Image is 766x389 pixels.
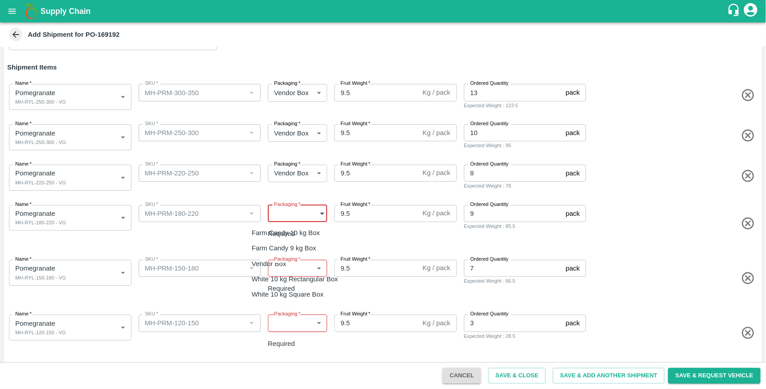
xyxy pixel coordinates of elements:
input: 0.0 [464,205,562,222]
div: Expected Weight : 76 [464,182,587,190]
label: Fruit Weight [341,80,370,87]
label: Fruit Weight [341,256,370,263]
p: Vendor Box [252,259,286,269]
label: Packaging [274,120,301,127]
strong: Shipment Items [7,64,57,71]
p: Pomegranate [15,263,55,273]
button: Save & Request Vehicle [668,368,761,384]
label: SKU [145,201,158,208]
div: MH-RYL-150-180 - VG [15,274,66,282]
div: MH-RYL-120-150 - VG [15,328,66,337]
label: Packaging [274,201,301,208]
input: 0.0 [334,124,419,141]
label: Name [15,201,31,208]
label: Ordered Quantity [470,201,508,208]
label: Ordered Quantity [470,256,508,263]
div: Expected Weight : 85.5 [464,222,587,230]
p: pack [566,87,580,97]
label: Packaging [274,310,301,318]
p: Vendor Box [274,168,309,178]
label: Ordered Quantity [470,80,508,87]
input: SKU [141,167,244,179]
input: 0.0 [464,260,562,277]
p: White 10 kg Rectangular Box [252,274,338,284]
div: Expected Weight : 66.5 [464,277,587,285]
p: pack [566,318,580,328]
input: 0.0 [334,165,419,182]
label: Fruit Weight [341,161,370,168]
label: Ordered Quantity [470,120,508,127]
p: Vendor Box [274,88,309,98]
label: SKU [145,161,158,168]
b: Supply Chain [40,7,91,16]
label: Name [15,310,31,318]
p: Pomegranate [15,128,55,138]
label: Packaging [274,80,301,87]
img: logo [22,2,40,20]
div: Expected Weight : 95 [464,141,587,149]
p: pack [566,128,580,138]
label: Ordered Quantity [470,310,508,318]
p: Farm Candy 9 kg Box [252,243,316,253]
label: Fruit Weight [341,310,370,318]
p: pack [566,168,580,178]
div: MH-RYL-220-250 - VG [15,179,66,187]
input: SKU [141,262,244,274]
input: 0.0 [464,165,562,182]
p: Vendor Box [274,128,309,138]
div: customer-support [727,3,743,19]
p: Pomegranate [15,88,55,98]
label: Fruit Weight [341,201,370,208]
input: 0.0 [334,315,419,332]
input: SKU [141,317,244,329]
input: SKU [141,87,244,98]
b: Add Shipment for PO-169192 [28,31,120,38]
p: pack [566,209,580,219]
p: Pomegranate [15,209,55,219]
label: Name [15,80,31,87]
div: MH-RYL-250-300 - VG [15,98,66,106]
p: White 10 kg Square Box [252,289,324,299]
label: Packaging [274,256,301,263]
input: 0.0 [334,260,419,277]
button: open drawer [2,1,22,22]
button: Save & Add Another Shipment [553,368,665,384]
div: MH-RYL-250-300 - VG [15,138,66,146]
label: Name [15,256,31,263]
input: 0.0 [464,84,562,101]
input: 0.0 [334,84,419,101]
p: pack [566,263,580,273]
input: 0.0 [464,124,562,141]
label: Name [15,120,31,127]
label: SKU [145,256,158,263]
label: SKU [145,80,158,87]
p: Pomegranate [15,168,55,178]
p: Required [268,339,327,349]
label: Ordered Quantity [470,161,508,168]
label: Fruit Weight [341,120,370,127]
input: 0.0 [334,205,419,222]
button: Save & Close [488,368,546,384]
button: Cancel [442,368,481,384]
div: MH-RYL-180-220 - VG [15,219,66,227]
div: Expected Weight : 28.5 [464,332,587,340]
p: Pomegranate [15,319,55,328]
label: Name [15,161,31,168]
label: SKU [145,120,158,127]
input: SKU [141,127,244,139]
input: 0.0 [464,315,562,332]
label: SKU [145,310,158,318]
input: SKU [141,208,244,219]
p: Farm Candy 10 kg Box [252,228,320,238]
label: Packaging [274,161,301,168]
div: Expected Weight : 123.5 [464,101,587,109]
div: account of current user [743,2,759,21]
